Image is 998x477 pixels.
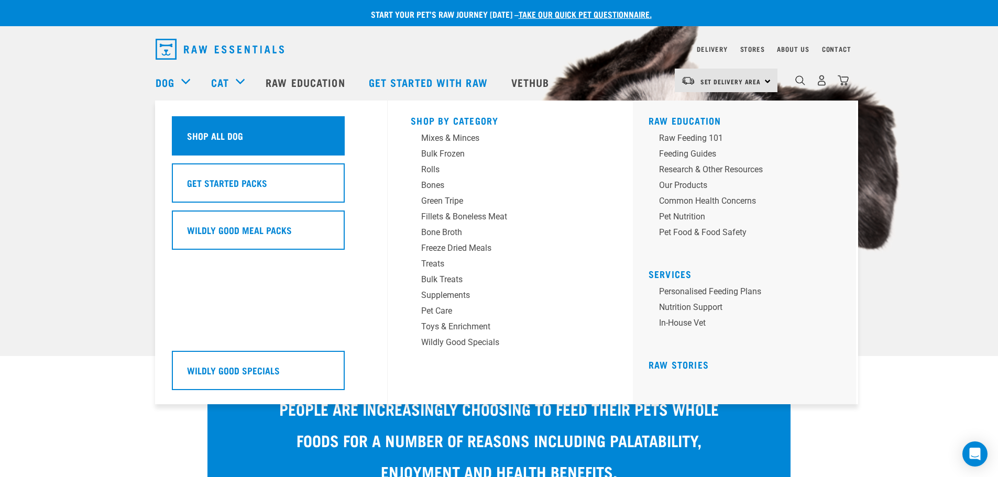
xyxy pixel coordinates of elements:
[697,47,727,51] a: Delivery
[421,242,585,254] div: Freeze Dried Meals
[421,320,585,333] div: Toys & Enrichment
[777,47,809,51] a: About Us
[421,179,585,192] div: Bones
[172,210,371,258] a: Wildly Good Meal Packs
[659,132,822,145] div: Raw Feeding 101
[822,47,851,51] a: Contact
[411,226,610,242] a: Bone Broth
[411,132,610,148] a: Mixes & Minces
[700,80,761,83] span: Set Delivery Area
[649,210,848,226] a: Pet Nutrition
[187,363,280,377] h5: Wildly Good Specials
[649,148,848,163] a: Feeding Guides
[649,132,848,148] a: Raw Feeding 101
[649,269,848,277] h5: Services
[659,195,822,207] div: Common Health Concerns
[659,163,822,176] div: Research & Other Resources
[411,336,610,352] a: Wildly Good Specials
[411,163,610,179] a: Rolls
[358,61,501,103] a: Get started with Raw
[649,301,848,317] a: Nutrition Support
[156,39,284,60] img: Raw Essentials Logo
[649,179,848,195] a: Our Products
[649,195,848,210] a: Common Health Concerns
[421,336,585,349] div: Wildly Good Specials
[187,223,292,237] h5: Wildly Good Meal Packs
[411,305,610,320] a: Pet Care
[255,61,358,103] a: Raw Education
[816,75,827,86] img: user.png
[411,273,610,289] a: Bulk Treats
[421,195,585,207] div: Green Tripe
[156,74,174,90] a: Dog
[411,258,610,273] a: Treats
[649,163,848,179] a: Research & Other Resources
[411,115,610,124] h5: Shop By Category
[649,285,848,301] a: Personalised Feeding Plans
[519,12,652,16] a: take our quick pet questionnaire.
[187,176,267,190] h5: Get Started Packs
[659,226,822,239] div: Pet Food & Food Safety
[501,61,563,103] a: Vethub
[649,118,721,123] a: Raw Education
[411,289,610,305] a: Supplements
[172,163,371,210] a: Get Started Packs
[411,195,610,210] a: Green Tripe
[659,210,822,223] div: Pet Nutrition
[421,273,585,286] div: Bulk Treats
[411,179,610,195] a: Bones
[795,75,805,85] img: home-icon-1@2x.png
[421,289,585,302] div: Supplements
[172,116,371,163] a: Shop All Dog
[659,179,822,192] div: Our Products
[421,258,585,270] div: Treats
[411,210,610,226] a: Fillets & Boneless Meat
[421,132,585,145] div: Mixes & Minces
[187,129,243,142] h5: Shop All Dog
[147,35,851,64] nav: dropdown navigation
[411,148,610,163] a: Bulk Frozen
[411,242,610,258] a: Freeze Dried Meals
[421,148,585,160] div: Bulk Frozen
[421,305,585,317] div: Pet Care
[659,148,822,160] div: Feeding Guides
[649,362,709,367] a: Raw Stories
[962,441,988,467] div: Open Intercom Messenger
[838,75,849,86] img: home-icon@2x.png
[649,226,848,242] a: Pet Food & Food Safety
[421,226,585,239] div: Bone Broth
[421,163,585,176] div: Rolls
[740,47,765,51] a: Stores
[649,317,848,332] a: In-house vet
[411,320,610,336] a: Toys & Enrichment
[421,210,585,223] div: Fillets & Boneless Meat
[172,351,371,398] a: Wildly Good Specials
[681,76,695,85] img: van-moving.png
[211,74,229,90] a: Cat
